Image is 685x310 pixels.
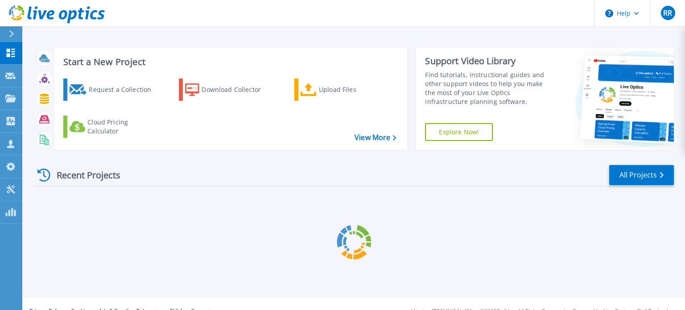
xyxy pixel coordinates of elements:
a: All Projects [609,165,674,185]
a: Request a Collection [63,79,163,101]
div: Cloud Pricing Calculator [87,118,159,136]
a: Cloud Pricing Calculator [63,116,163,138]
a: Download Collector [179,79,278,101]
div: Download Collector [202,81,273,99]
div: Upload Files [319,81,390,99]
h3: Start a New Project [63,57,396,67]
a: View More [355,133,396,142]
div: Find tutorials, instructional guides and other support videos to help you make the most of your L... [425,70,554,106]
span: RR [663,9,672,17]
a: Explore Now! [425,123,493,141]
div: Support Video Library [425,55,554,67]
div: Recent Projects [34,164,132,186]
div: Request a Collection [89,81,160,99]
a: Upload Files [294,79,394,101]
